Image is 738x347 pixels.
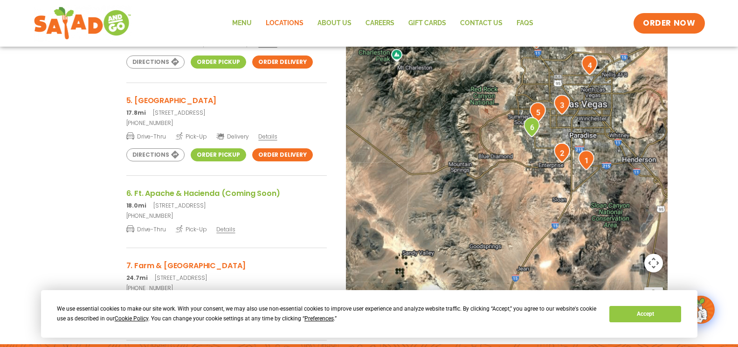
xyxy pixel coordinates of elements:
a: [PHONE_NUMBER] [126,119,327,127]
div: 2 [554,143,570,163]
a: Menu [225,13,259,34]
a: Locations [259,13,310,34]
a: 7. Farm & [GEOGRAPHIC_DATA] 24.7mi[STREET_ADDRESS] [126,260,327,282]
a: Directions [126,56,185,69]
h3: 7. Farm & [GEOGRAPHIC_DATA] [126,260,327,271]
button: Drag Pegman onto the map to open Street View [644,287,663,306]
a: [PHONE_NUMBER] [126,284,327,292]
a: Contact Us [453,13,510,34]
a: 5. [GEOGRAPHIC_DATA] 17.8mi[STREET_ADDRESS] [126,95,327,117]
button: Accept [609,306,681,322]
div: 1 [578,150,594,170]
img: new-SAG-logo-768×292 [34,5,132,42]
a: Drive-Thru Pick-Up Delivery Details [126,36,327,48]
a: Order Pickup [191,148,246,161]
span: Drive-Thru [126,39,166,48]
span: Details [216,225,235,233]
p: [STREET_ADDRESS] [126,109,327,117]
div: 5 [530,102,546,122]
span: Preferences [304,315,334,322]
div: We use essential cookies to make our site work. With your consent, we may also use non-essential ... [57,304,598,324]
span: Drive-Thru [126,224,166,234]
a: Directions [126,148,185,161]
div: 3 [554,95,570,115]
strong: 17.8mi [126,109,146,117]
a: GIFT CARDS [401,13,453,34]
a: Order Delivery [252,56,313,69]
span: Drive-Thru [126,132,166,141]
h3: 6. Ft. Apache & Hacienda (Coming Soon) [126,187,327,199]
a: ORDER NOW [634,13,704,34]
span: Cookie Policy [115,315,148,322]
strong: 24.7mi [126,274,148,282]
button: Map camera controls [644,254,663,272]
h3: 5. [GEOGRAPHIC_DATA] [126,95,327,106]
a: Drive-Thru Pick-Up Delivery Details [126,129,327,141]
span: Pick-Up [176,132,207,141]
strong: 18.0mi [126,201,146,209]
p: [STREET_ADDRESS] [126,201,327,210]
a: 6. Ft. Apache & Hacienda (Coming Soon) 18.0mi[STREET_ADDRESS] [126,187,327,210]
span: Delivery [216,40,248,48]
div: 6 [524,117,540,137]
a: FAQs [510,13,540,34]
nav: Menu [225,13,540,34]
a: Order Pickup [191,56,246,69]
a: Drive-Thru Pick-Up Details [126,222,327,234]
span: ORDER NOW [643,18,695,29]
img: wpChatIcon [688,297,714,323]
a: Careers [359,13,401,34]
span: Pick-Up [176,224,207,234]
a: [PHONE_NUMBER] [126,212,327,220]
a: About Us [310,13,359,34]
span: Details [258,40,277,48]
div: Cookie Consent Prompt [41,290,697,338]
span: Pick-Up [176,39,207,48]
span: Delivery [216,132,248,141]
div: 4 [581,55,598,75]
p: [STREET_ADDRESS] [126,274,327,282]
a: Order Delivery [252,148,313,161]
span: Details [258,132,277,140]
